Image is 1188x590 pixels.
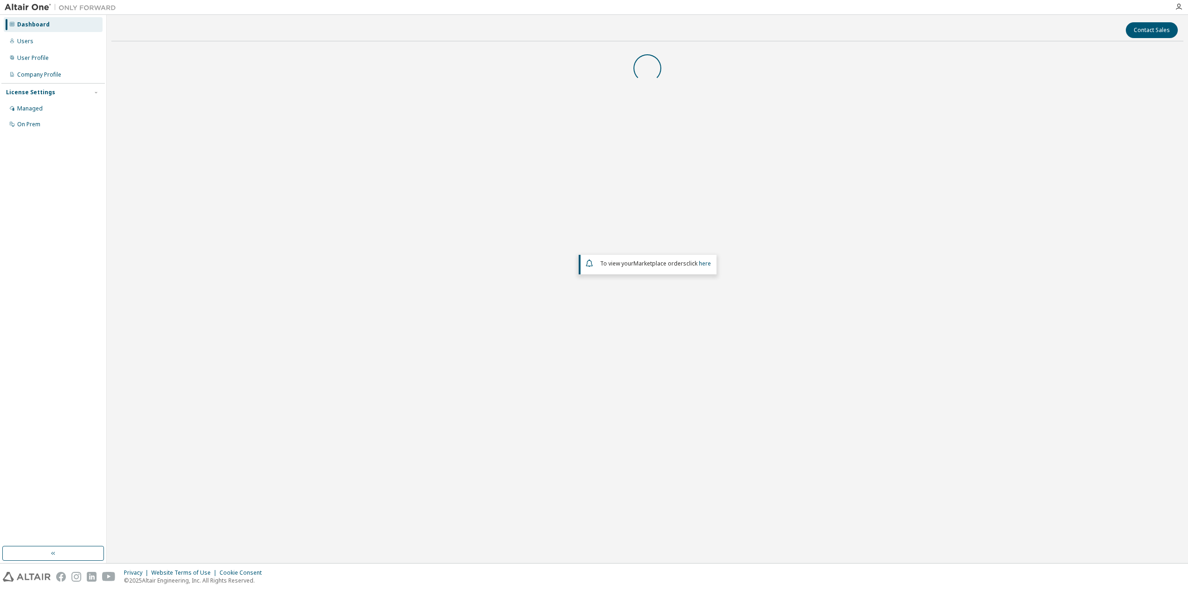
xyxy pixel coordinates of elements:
img: Altair One [5,3,121,12]
div: Managed [17,105,43,112]
img: altair_logo.svg [3,572,51,582]
div: Website Terms of Use [151,569,220,577]
div: On Prem [17,121,40,128]
img: youtube.svg [102,572,116,582]
img: linkedin.svg [87,572,97,582]
p: © 2025 Altair Engineering, Inc. All Rights Reserved. [124,577,267,584]
span: To view your click [600,259,711,267]
img: instagram.svg [71,572,81,582]
div: Privacy [124,569,151,577]
em: Marketplace orders [633,259,686,267]
img: facebook.svg [56,572,66,582]
div: Cookie Consent [220,569,267,577]
button: Contact Sales [1126,22,1178,38]
div: Users [17,38,33,45]
a: here [699,259,711,267]
div: License Settings [6,89,55,96]
div: Company Profile [17,71,61,78]
div: Dashboard [17,21,50,28]
div: User Profile [17,54,49,62]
